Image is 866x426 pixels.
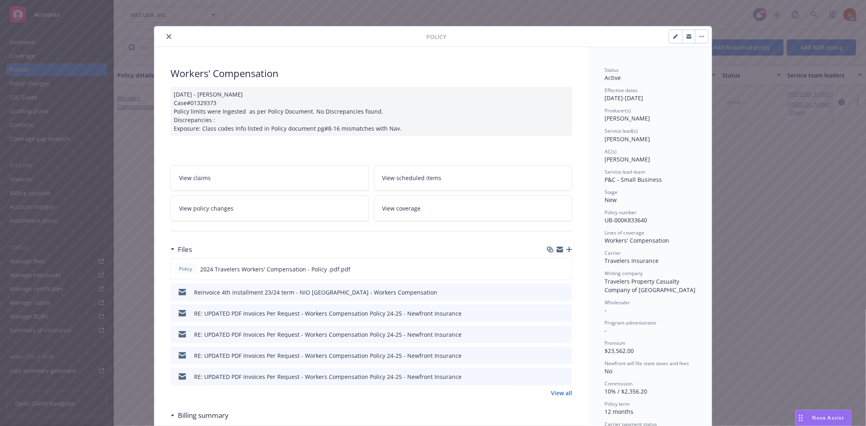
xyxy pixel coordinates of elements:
[171,196,369,221] a: View policy changes
[605,347,634,355] span: $23,562.00
[605,229,644,236] span: Lines of coverage
[561,265,568,273] button: preview file
[605,87,695,102] div: [DATE] - [DATE]
[605,67,619,73] span: Status
[171,87,572,136] div: [DATE] - [PERSON_NAME] Case#01329373 Policy limits were Ingested as per Policy Document. No Discr...
[605,87,638,94] span: Effective dates
[194,351,462,360] div: RE: UPDATED PDF Invoices Per Request - Workers Compensation Policy 24-25 - Newfront Insurance
[605,148,617,155] span: AC(s)
[179,174,211,182] span: View claims
[194,288,437,297] div: Reinvoice 4th installment 23/24 term - NIO [GEOGRAPHIC_DATA] - Workers Compensation
[605,74,621,82] span: Active
[605,135,650,143] span: [PERSON_NAME]
[178,244,192,255] h3: Files
[382,204,421,213] span: View coverage
[171,244,192,255] div: Files
[605,196,617,204] span: New
[194,372,462,381] div: RE: UPDATED PDF Invoices Per Request - Workers Compensation Policy 24-25 - Newfront Insurance
[382,174,442,182] span: View scheduled items
[549,372,555,381] button: download file
[605,408,633,415] span: 12 months
[374,196,572,221] a: View coverage
[605,270,643,277] span: Writing company
[605,189,618,196] span: Stage
[178,410,229,421] h3: Billing summary
[549,330,555,339] button: download file
[605,216,647,224] span: UB-000K833640
[605,340,625,346] span: Premium
[605,114,650,122] span: [PERSON_NAME]
[194,330,462,339] div: RE: UPDATED PDF Invoices Per Request - Workers Compensation Policy 24-25 - Newfront Insurance
[374,165,572,191] a: View scheduled items
[426,32,446,41] span: Policy
[549,351,555,360] button: download file
[605,319,657,326] span: Program administrator
[551,389,572,397] a: View all
[605,380,633,387] span: Commission
[605,257,659,265] span: Travelers Insurance
[171,410,229,421] div: Billing summary
[179,204,233,213] span: View policy changes
[549,288,555,297] button: download file
[164,32,174,41] button: close
[561,309,569,318] button: preview file
[605,306,607,314] span: -
[605,176,662,183] span: P&C - Small Business
[812,414,844,421] span: Nova Assist
[561,372,569,381] button: preview file
[561,330,569,339] button: preview file
[605,209,637,216] span: Policy number
[796,410,806,426] div: Drag to move
[200,265,350,273] span: 2024 Travelers Workers' Compensation - Policy .pdf.pdf
[605,168,645,175] span: Service lead team
[605,299,630,306] span: Wholesaler
[171,67,572,80] div: Workers' Compensation
[605,237,669,244] span: Workers' Compensation
[605,155,650,163] span: [PERSON_NAME]
[177,265,194,273] span: Policy
[561,288,569,297] button: preview file
[605,400,630,407] span: Policy term
[605,360,689,367] span: Newfront will file state taxes and fees
[605,367,612,375] span: No
[795,410,851,426] button: Nova Assist
[171,165,369,191] a: View claims
[548,265,555,273] button: download file
[194,309,462,318] div: RE: UPDATED PDF Invoices Per Request - Workers Compensation Policy 24-25 - Newfront Insurance
[605,250,621,256] span: Carrier
[605,278,695,294] span: Travelers Property Casualty Company of [GEOGRAPHIC_DATA]
[549,309,555,318] button: download file
[561,351,569,360] button: preview file
[605,107,631,114] span: Producer(s)
[605,327,607,334] span: -
[605,127,638,134] span: Service lead(s)
[605,387,647,395] span: 10% / $2,356.20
